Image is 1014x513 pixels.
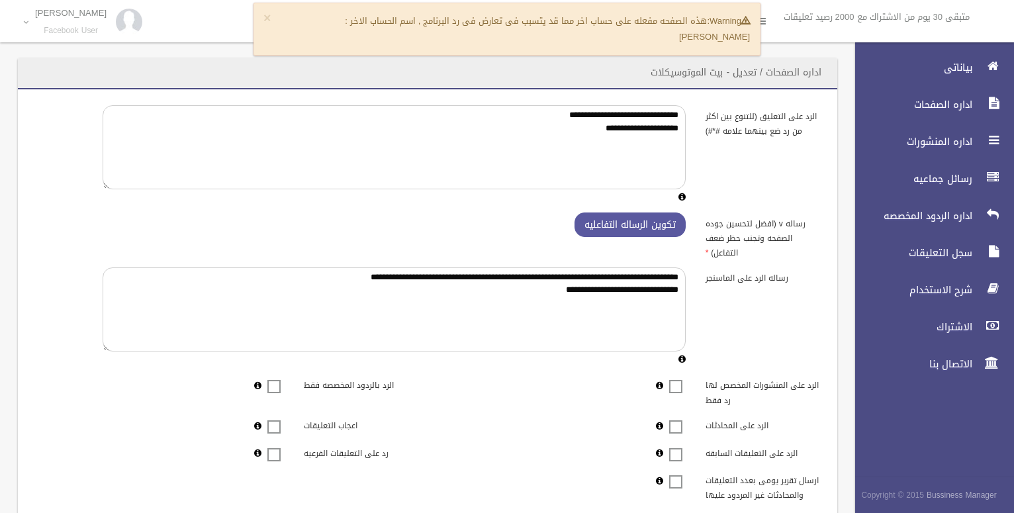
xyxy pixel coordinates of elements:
[927,488,997,502] strong: Bussiness Manager
[35,26,107,36] small: Facebook User
[844,201,1014,230] a: اداره الردود المخصصه
[844,320,976,334] span: الاشتراك
[35,8,107,18] p: [PERSON_NAME]
[844,283,976,297] span: شرح الاستخدام
[696,442,829,461] label: الرد على التعليقات السابقه
[696,470,829,503] label: ارسال تقرير يومى بعدد التعليقات والمحادثات غير المردود عليها
[294,442,428,461] label: رد على التعليقات الفرعيه
[861,488,924,502] span: Copyright © 2015
[696,267,829,286] label: رساله الرد على الماسنجر
[253,3,760,56] div: هذه الصفحه مفعله على حساب اخر مما قد يتسبب فى تعارض فى رد البرنامج , اسم الحساب الاخر : [PERSON_N...
[844,350,1014,379] a: الاتصال بنا
[696,415,829,434] label: الرد على المحادثات
[844,61,976,74] span: بياناتى
[263,12,271,25] button: ×
[844,90,1014,119] a: اداره الصفحات
[844,53,1014,82] a: بياناتى
[844,238,1014,267] a: سجل التعليقات
[696,105,829,138] label: الرد على التعليق (للتنوع بين اكثر من رد ضع بينهما علامه #*#)
[844,209,976,222] span: اداره الردود المخصصه
[575,212,686,237] button: تكوين الرساله التفاعليه
[844,98,976,111] span: اداره الصفحات
[696,375,829,408] label: الرد على المنشورات المخصص لها رد فقط
[844,357,976,371] span: الاتصال بنا
[635,60,837,85] header: اداره الصفحات / تعديل - بيت الموتوسيكلات
[844,135,976,148] span: اداره المنشورات
[844,246,976,259] span: سجل التعليقات
[844,312,1014,342] a: الاشتراك
[844,164,1014,193] a: رسائل جماعيه
[844,172,976,185] span: رسائل جماعيه
[116,9,142,35] img: 84628273_176159830277856_972693363922829312_n.jpg
[844,127,1014,156] a: اداره المنشورات
[696,212,829,260] label: رساله v (افضل لتحسين جوده الصفحه وتجنب حظر ضعف التفاعل)
[844,275,1014,304] a: شرح الاستخدام
[294,415,428,434] label: اعجاب التعليقات
[294,375,428,393] label: الرد بالردود المخصصه فقط
[707,13,750,29] strong: Warning:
